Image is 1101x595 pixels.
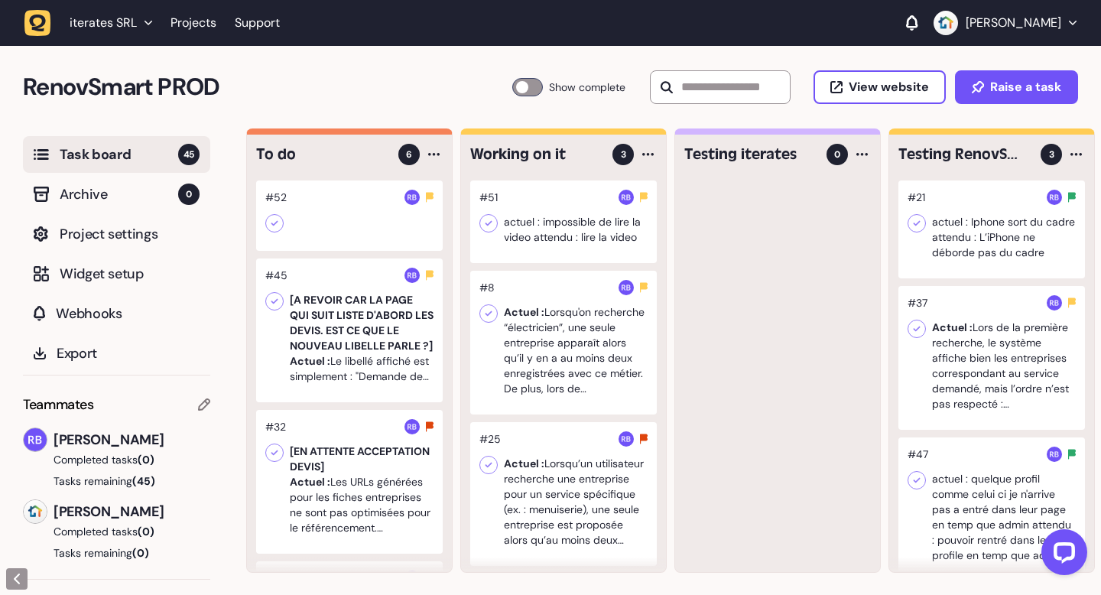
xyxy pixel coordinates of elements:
span: 6 [406,148,412,161]
span: [PERSON_NAME] [54,429,210,450]
span: 3 [1049,148,1054,161]
span: (0) [138,453,154,467]
h4: Working on it [470,144,602,165]
p: [PERSON_NAME] [966,15,1061,31]
span: Webhooks [56,303,200,324]
span: (0) [138,525,154,538]
h2: RenovSmart PROD [23,69,512,106]
h4: Testing RenovSmart [898,144,1030,165]
button: Completed tasks(0) [23,452,198,467]
img: Rodolphe Balay [1047,190,1062,205]
button: Task board45 [23,136,210,173]
button: Webhooks [23,295,210,332]
span: [PERSON_NAME] [54,501,210,522]
img: Rodolphe Balay [619,190,634,205]
img: John Salvatori [24,500,47,523]
span: 45 [178,144,200,165]
img: Rodolphe Balay [1047,295,1062,311]
span: Export [57,343,200,364]
span: View website [849,81,929,93]
button: Export [23,335,210,372]
iframe: LiveChat chat widget [1029,523,1093,587]
span: Archive [60,184,178,205]
img: Rodolphe Balay [404,571,420,586]
span: 0 [834,148,840,161]
span: Show complete [549,78,625,96]
button: Raise a task [955,70,1078,104]
img: Rodolphe Balay [619,280,634,295]
span: Raise a task [990,81,1061,93]
a: Support [235,15,280,31]
span: Task board [60,144,178,165]
button: Tasks remaining(45) [23,473,210,489]
button: Archive0 [23,176,210,213]
button: [PERSON_NAME] [934,11,1077,35]
button: View website [814,70,946,104]
img: Rodolphe Balay [404,419,420,434]
span: 3 [621,148,626,161]
button: Project settings [23,216,210,252]
button: iterates SRL [24,9,161,37]
h4: Testing iterates [684,144,816,165]
a: Projects [171,9,216,37]
span: 0 [178,184,200,205]
img: Rodolphe Balay [1047,447,1062,462]
span: Widget setup [60,263,200,284]
img: Rodolphe Balay [24,428,47,451]
img: John Salvatori [934,11,958,35]
h4: To do [256,144,388,165]
button: Widget setup [23,255,210,292]
span: iterates SRL [70,15,137,31]
button: Completed tasks(0) [23,524,198,539]
span: (45) [132,474,155,488]
span: (0) [132,546,149,560]
span: Project settings [60,223,200,245]
span: Teammates [23,394,94,415]
img: Rodolphe Balay [404,190,420,205]
button: Tasks remaining(0) [23,545,210,561]
img: Rodolphe Balay [619,431,634,447]
img: Rodolphe Balay [404,268,420,283]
